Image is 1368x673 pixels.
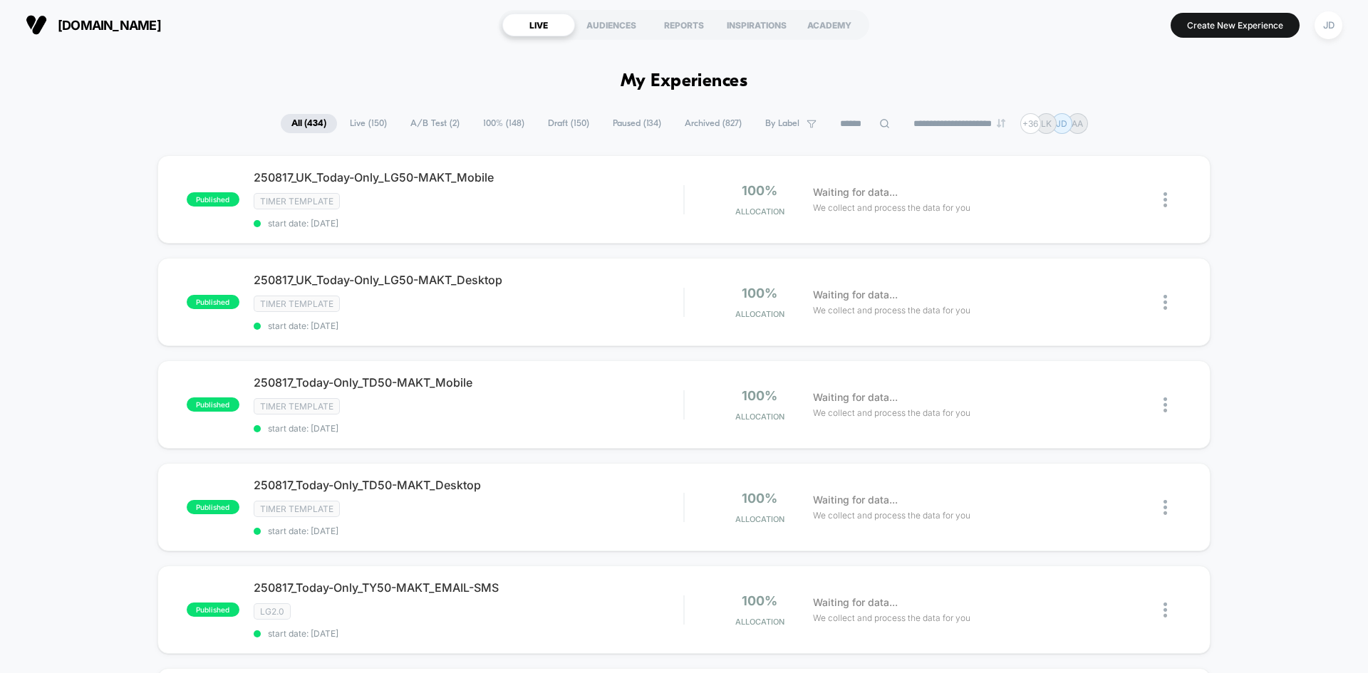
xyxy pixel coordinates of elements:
[1164,192,1167,207] img: close
[1164,295,1167,310] img: close
[254,423,683,434] span: start date: [DATE]
[602,114,672,133] span: Paused ( 134 )
[187,397,239,412] span: published
[813,390,898,405] span: Waiting for data...
[813,492,898,508] span: Waiting for data...
[281,114,337,133] span: All ( 434 )
[472,114,535,133] span: 100% ( 148 )
[1164,397,1167,412] img: close
[813,595,898,610] span: Waiting for data...
[1041,118,1052,129] p: LK
[1310,11,1347,40] button: JD
[537,114,600,133] span: Draft ( 150 )
[254,170,683,184] span: 250817_UK_Today-Only_LG50-MAKT_Mobile
[735,617,784,627] span: Allocation
[1164,500,1167,515] img: close
[254,501,340,517] span: timer template
[742,388,777,403] span: 100%
[735,514,784,524] span: Allocation
[735,309,784,319] span: Allocation
[254,320,683,331] span: start date: [DATE]
[254,603,291,620] span: LG2.0
[26,14,47,36] img: Visually logo
[813,287,898,303] span: Waiting for data...
[254,398,340,414] span: timer template
[674,114,752,133] span: Archived ( 827 )
[742,593,777,608] span: 100%
[793,14,866,36] div: ACADEMY
[254,580,683,595] span: 250817_Today-Only_TY50-MAKT_EMAIL-SMS
[58,18,161,33] span: [DOMAIN_NAME]
[1315,11,1342,39] div: JD
[254,273,683,287] span: 250817_UK_Today-Only_LG50-MAKT_Desktop
[1020,113,1041,134] div: + 36
[735,207,784,216] span: Allocation
[813,201,970,214] span: We collect and process the data for you
[1056,118,1067,129] p: JD
[254,296,340,312] span: timer template
[400,114,470,133] span: A/B Test ( 2 )
[502,14,575,36] div: LIVE
[187,500,239,514] span: published
[254,628,683,639] span: start date: [DATE]
[254,478,683,492] span: 250817_Today-Only_TD50-MAKT_Desktop
[21,14,165,36] button: [DOMAIN_NAME]
[813,406,970,419] span: We collect and process the data for you
[1164,602,1167,617] img: close
[254,526,683,536] span: start date: [DATE]
[575,14,648,36] div: AUDIENCES
[187,192,239,207] span: published
[813,508,970,522] span: We collect and process the data for you
[720,14,793,36] div: INSPIRATIONS
[254,218,683,229] span: start date: [DATE]
[339,114,398,133] span: Live ( 150 )
[742,491,777,506] span: 100%
[1072,118,1083,129] p: AA
[648,14,720,36] div: REPORTS
[254,375,683,390] span: 250817_Today-Only_TD50-MAKT_Mobile
[813,303,970,317] span: We collect and process the data for you
[1171,13,1300,38] button: Create New Experience
[735,412,784,422] span: Allocation
[187,602,239,617] span: published
[621,71,748,92] h1: My Experiences
[742,286,777,301] span: 100%
[742,183,777,198] span: 100%
[997,119,1005,127] img: end
[254,193,340,209] span: timer template
[187,295,239,309] span: published
[813,611,970,625] span: We collect and process the data for you
[765,118,799,129] span: By Label
[813,184,898,200] span: Waiting for data...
